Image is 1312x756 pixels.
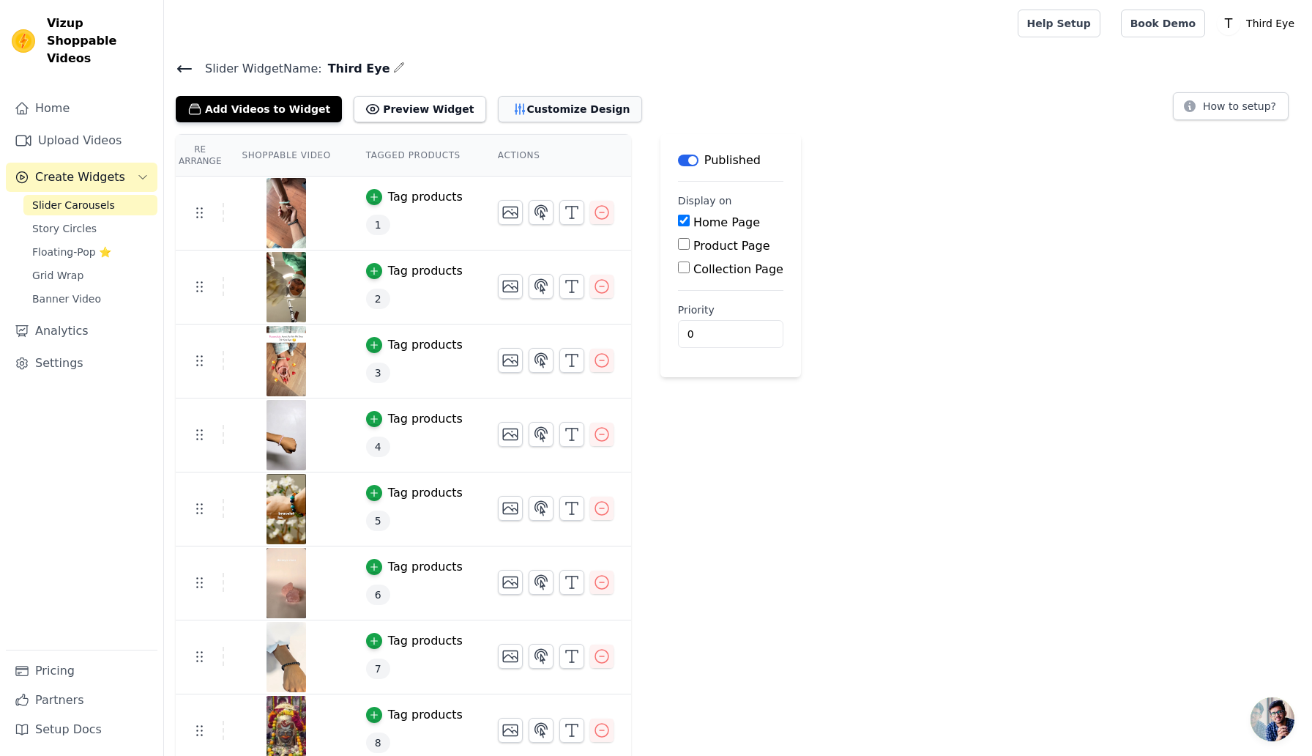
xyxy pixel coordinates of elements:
[32,198,115,212] span: Slider Carousels
[266,474,307,544] img: vizup-images-e164.jpg
[32,221,97,236] span: Story Circles
[498,274,523,299] button: Change Thumbnail
[47,15,152,67] span: Vizup Shoppable Videos
[6,94,157,123] a: Home
[23,265,157,286] a: Grid Wrap
[266,178,307,248] img: vizup-images-6718.jpg
[366,289,390,309] span: 2
[6,656,157,686] a: Pricing
[23,195,157,215] a: Slider Carousels
[6,349,157,378] a: Settings
[366,585,390,605] span: 6
[498,644,523,669] button: Change Thumbnail
[32,245,111,259] span: Floating-Pop ⭐
[1173,103,1289,116] a: How to setup?
[388,558,463,576] div: Tag products
[366,558,463,576] button: Tag products
[388,410,463,428] div: Tag products
[366,484,463,502] button: Tag products
[498,200,523,225] button: Change Thumbnail
[366,215,390,235] span: 1
[23,242,157,262] a: Floating-Pop ⭐
[366,632,463,650] button: Tag products
[266,326,307,396] img: vizup-images-b3bf.jpg
[498,718,523,743] button: Change Thumbnail
[498,422,523,447] button: Change Thumbnail
[388,632,463,650] div: Tag products
[266,252,307,322] img: vizup-images-d1b5.jpg
[366,188,463,206] button: Tag products
[322,60,390,78] span: Third Eye
[704,152,761,169] p: Published
[1018,10,1100,37] a: Help Setup
[366,262,463,280] button: Tag products
[266,400,307,470] img: vizup-images-2f22.jpg
[693,215,760,229] label: Home Page
[693,239,770,253] label: Product Page
[366,410,463,428] button: Tag products
[388,188,463,206] div: Tag products
[12,29,35,53] img: Vizup
[266,548,307,618] img: vizup-images-b2f3.jpg
[224,135,348,177] th: Shoppable Video
[366,733,390,753] span: 8
[498,496,523,521] button: Change Thumbnail
[176,135,224,177] th: Re Arrange
[678,303,783,317] label: Priority
[348,135,480,177] th: Tagged Products
[366,363,390,383] span: 3
[1224,16,1233,31] text: T
[6,126,157,155] a: Upload Videos
[23,289,157,309] a: Banner Video
[498,96,642,122] button: Customize Design
[366,706,463,724] button: Tag products
[388,706,463,724] div: Tag products
[366,437,390,457] span: 4
[1217,10,1300,37] button: T Third Eye
[678,193,732,208] legend: Display on
[6,715,157,744] a: Setup Docs
[498,348,523,373] button: Change Thumbnail
[35,168,125,186] span: Create Widgets
[480,135,631,177] th: Actions
[366,511,390,531] span: 5
[6,163,157,192] button: Create Widgets
[388,336,463,354] div: Tag products
[1250,697,1294,741] div: Open chat
[1173,92,1289,120] button: How to setup?
[366,336,463,354] button: Tag products
[354,96,485,122] button: Preview Widget
[266,622,307,692] img: vizup-images-bb96.jpg
[388,262,463,280] div: Tag products
[388,484,463,502] div: Tag products
[193,60,322,78] span: Slider Widget Name:
[32,292,101,306] span: Banner Video
[176,96,342,122] button: Add Videos to Widget
[393,59,405,78] div: Edit Name
[498,570,523,595] button: Change Thumbnail
[366,659,390,679] span: 7
[6,686,157,715] a: Partners
[1121,10,1205,37] a: Book Demo
[693,262,783,276] label: Collection Page
[23,218,157,239] a: Story Circles
[1240,10,1300,37] p: Third Eye
[6,316,157,346] a: Analytics
[32,268,83,283] span: Grid Wrap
